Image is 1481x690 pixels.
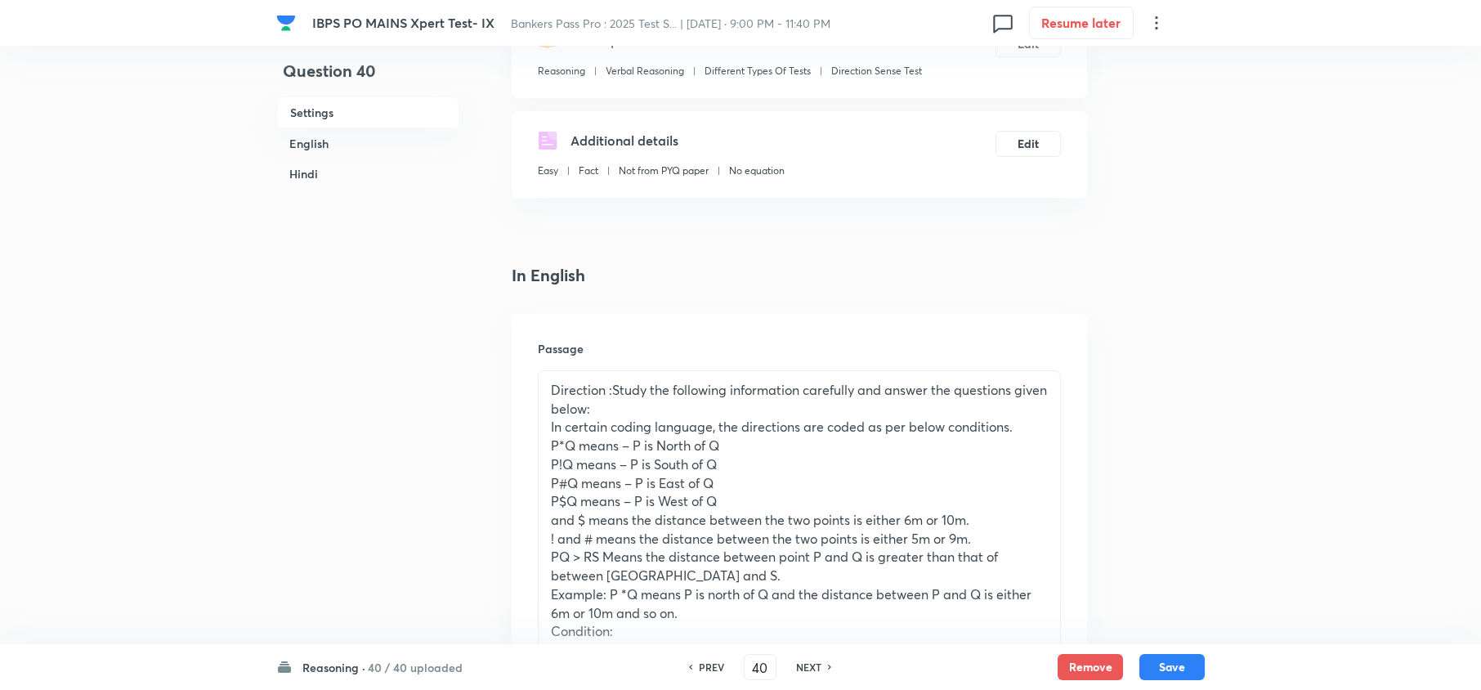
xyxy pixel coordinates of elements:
span: Bankers Pass Pro : 2025 Test S... | [DATE] · 9:00 PM - 11:40 PM [511,16,830,31]
p: Direction :Study the following information carefully and answer the questions given below: [551,381,1048,418]
h6: Hindi [276,159,459,189]
p: Example: P *Q means P is north of Q and the distance between P and Q is either 6m or 10m and so on. [551,585,1048,622]
img: Company Logo [276,13,296,33]
h6: Settings [276,96,459,128]
button: Save [1139,654,1205,680]
p: Condition: [551,622,1048,641]
p: Fact [579,164,598,178]
p: Different Types Of Tests [705,64,811,78]
p: Reasoning [538,64,585,78]
p: and $ means the distance between the two points is either 6m or 10m. [551,511,1048,530]
p: P!Q means – P is South of Q [551,455,1048,474]
h6: Passage [538,340,1061,357]
p: Direction Sense Test [831,64,922,78]
a: Company Logo [276,13,299,33]
h6: 40 / 40 uploaded [368,659,463,676]
h5: Additional details [570,131,678,150]
h4: Question 40 [276,59,459,96]
p: P*Q means – P is North of Q [551,437,1048,455]
h4: In English [512,263,1087,288]
button: Resume later [1029,7,1134,39]
p: Verbal Reasoning [606,64,684,78]
span: IBPS PO MAINS Xpert Test- IX [312,14,494,31]
p: ! and # means the distance between the two points is either 5m or 9m. [551,530,1048,549]
h6: NEXT [796,660,821,674]
p: P$Q means – P is West of Q [551,492,1048,511]
button: Remove [1058,654,1123,680]
p: No equation [729,164,785,178]
p: C#D, E!D, F*H, G#H, F$E, G*I, J#I, CD > IJ, HG > FE [551,641,1048,660]
img: questionDetails.svg [538,131,557,150]
button: Edit [996,131,1061,157]
h6: English [276,128,459,159]
h6: PREV [699,660,724,674]
h6: Reasoning · [302,659,365,676]
p: In certain coding language, the directions are coded as per below conditions. [551,418,1048,437]
p: Easy [538,164,558,178]
p: PQ > RS Means the distance between point P and Q is greater than that of between [GEOGRAPHIC_DATA... [551,548,1048,585]
p: P#Q means – P is East of Q [551,474,1048,493]
p: Not from PYQ paper [619,164,709,178]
